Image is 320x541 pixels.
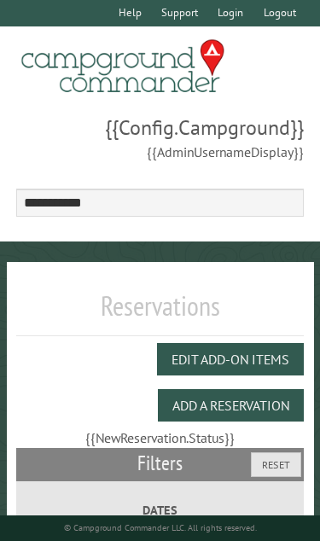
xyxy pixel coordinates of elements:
[158,389,304,422] button: Add a Reservation
[16,448,305,480] h2: Filters
[16,428,305,447] div: {{NewReservation.Status}}
[251,452,301,477] button: Reset
[16,113,305,161] span: {{Config.Campground}} {{AdminUsernameDisplay}}
[64,522,257,533] small: © Campground Commander LLC. All rights reserved.
[16,33,230,100] img: Campground Commander
[25,501,295,521] label: Dates
[16,289,305,336] h1: Reservations
[157,343,304,375] button: Edit Add-on Items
